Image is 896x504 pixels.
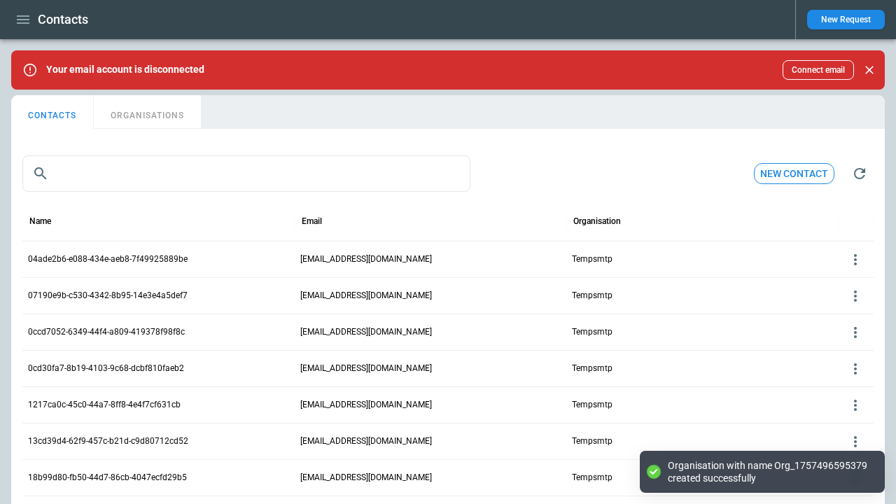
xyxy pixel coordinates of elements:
button: Connect email [783,60,854,80]
p: [EMAIL_ADDRESS][DOMAIN_NAME] [300,290,432,302]
p: Tempsmtp [572,253,612,265]
div: dismiss [860,55,879,85]
p: 04ade2b6-e088-434e-aeb8-7f49925889be [28,253,188,265]
p: 13cd39d4-62f9-457c-b21d-c9d80712cd52 [28,435,188,447]
p: 18b99d80-fb50-44d7-86cb-4047ecfd29b5 [28,472,187,484]
p: [EMAIL_ADDRESS][DOMAIN_NAME] [300,363,432,374]
h1: Contacts [38,11,88,28]
div: Organisation with name Org_1757496595379 created successfully [668,459,871,484]
p: Tempsmtp [572,399,612,411]
p: [EMAIL_ADDRESS][DOMAIN_NAME] [300,399,432,411]
p: [EMAIL_ADDRESS][DOMAIN_NAME] [300,435,432,447]
p: Tempsmtp [572,363,612,374]
p: [EMAIL_ADDRESS][DOMAIN_NAME] [300,253,432,265]
p: 0cd30fa7-8b19-4103-9c68-dcbf810faeb2 [28,363,184,374]
p: Your email account is disconnected [46,64,204,76]
p: Tempsmtp [572,435,612,447]
div: Organisation [573,216,621,226]
button: CONTACTS [11,95,94,129]
p: 0ccd7052-6349-44f4-a809-419378f98f8c [28,326,185,338]
button: ORGANISATIONS [94,95,201,129]
p: Tempsmtp [572,290,612,302]
p: Tempsmtp [572,326,612,338]
p: Tempsmtp [572,472,612,484]
button: Close [860,60,879,80]
p: 07190e9b-c530-4342-8b95-14e3e4a5def7 [28,290,188,302]
div: Email [302,216,322,226]
p: 1217ca0c-45c0-44a7-8ff8-4e4f7cf631cb [28,399,181,411]
p: [EMAIL_ADDRESS][DOMAIN_NAME] [300,326,432,338]
div: Name [29,216,51,226]
button: New Request [807,10,885,29]
p: [EMAIL_ADDRESS][DOMAIN_NAME] [300,472,432,484]
button: New contact [754,163,834,185]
